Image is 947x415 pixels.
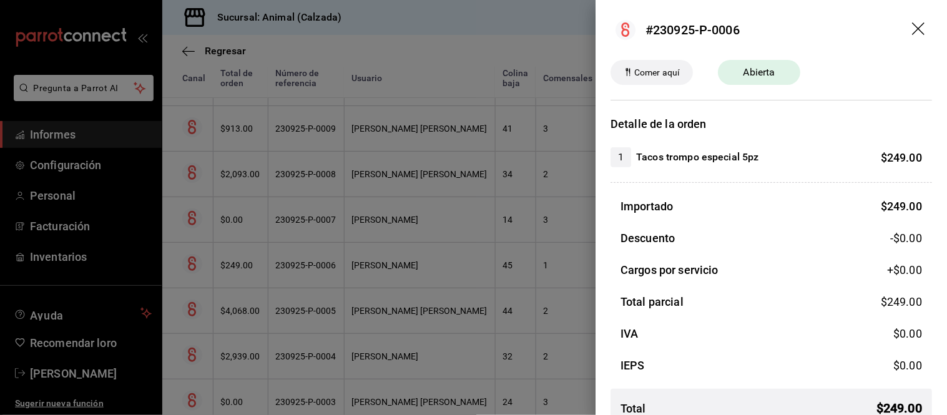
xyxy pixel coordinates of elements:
font: 0.00 [900,263,922,276]
font: $ [881,151,887,164]
font: Descuento [621,232,675,245]
font: Comer aquí [634,67,679,77]
font: 249.00 [887,295,922,308]
font: $ [893,359,900,372]
font: Detalle de la orden [611,117,707,130]
font: Total parcial [621,295,684,308]
font: Importado [621,200,673,213]
font: Total [621,402,646,415]
font: -$0.00 [890,232,922,245]
font: 249.00 [887,200,922,213]
font: +$ [887,263,900,276]
font: #230925-P-0006 [645,22,740,37]
font: IVA [621,327,638,340]
font: 0.00 [900,359,922,372]
font: Abierta [743,66,775,78]
font: $ [881,295,887,308]
font: $ [893,327,900,340]
font: 1 [618,151,624,163]
button: arrastrar [912,22,927,37]
font: $ [881,200,887,213]
font: 0.00 [900,327,922,340]
font: 249.00 [887,151,922,164]
font: IEPS [621,359,645,372]
font: Cargos por servicio [621,263,719,276]
font: Tacos trompo especial 5pz [636,151,758,163]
